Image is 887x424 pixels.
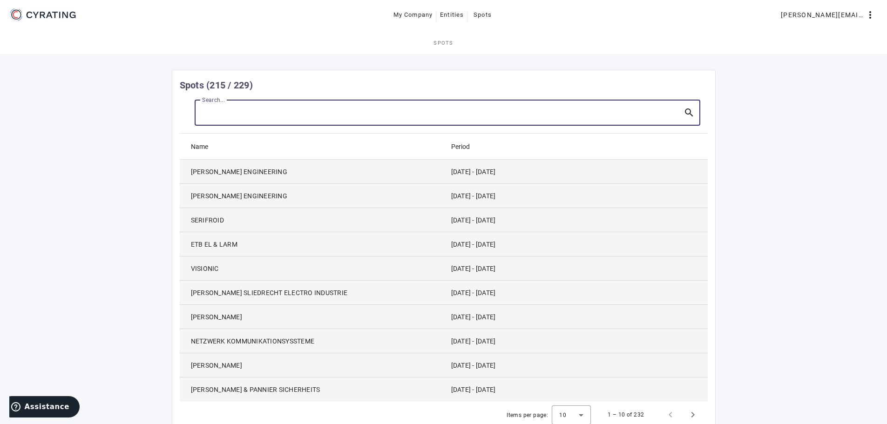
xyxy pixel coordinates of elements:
[507,411,548,420] div: Items per page:
[444,329,708,353] mat-cell: [DATE] - [DATE]
[444,208,708,232] mat-cell: [DATE] - [DATE]
[444,377,708,402] mat-cell: [DATE] - [DATE]
[390,7,437,23] button: My Company
[9,396,80,419] iframe: Ouvre un widget dans lequel vous pouvez trouver plus d’informations
[191,288,348,297] span: [PERSON_NAME] SLIEDRECHT ELECTRO INDUSTRIE
[444,160,708,184] mat-cell: [DATE] - [DATE]
[444,232,708,256] mat-cell: [DATE] - [DATE]
[191,264,219,273] span: VISIONIC
[440,7,464,22] span: Entities
[191,361,242,370] span: [PERSON_NAME]
[444,281,708,305] mat-cell: [DATE] - [DATE]
[608,410,644,419] div: 1 – 10 of 232
[191,167,287,176] span: [PERSON_NAME] ENGINEERING
[444,305,708,329] mat-cell: [DATE] - [DATE]
[451,141,478,152] div: Period
[451,141,470,152] div: Period
[444,353,708,377] mat-cell: [DATE] - [DATE]
[444,256,708,281] mat-cell: [DATE] - [DATE]
[433,40,454,46] span: Spots
[191,312,242,322] span: [PERSON_NAME]
[191,337,315,346] span: NETZWERK KOMMUNIKATIONSYSSTEME
[191,385,320,394] span: [PERSON_NAME] & PANNIER SICHERHEITS
[191,141,217,152] div: Name
[781,7,865,22] span: [PERSON_NAME][EMAIL_ADDRESS][PERSON_NAME][DOMAIN_NAME]
[202,96,225,103] mat-label: Search...
[191,215,224,225] span: SERIFROID
[865,9,876,20] mat-icon: more_vert
[467,7,497,23] button: Spots
[191,240,237,249] span: ETB EL & LARM
[191,141,208,152] div: Name
[191,191,287,201] span: [PERSON_NAME] ENGINEERING
[393,7,433,22] span: My Company
[436,7,467,23] button: Entities
[27,12,76,18] g: CYRATING
[180,78,253,93] mat-card-title: Spots (215 / 229)
[777,7,880,23] button: [PERSON_NAME][EMAIL_ADDRESS][PERSON_NAME][DOMAIN_NAME]
[444,184,708,208] mat-cell: [DATE] - [DATE]
[474,7,492,22] span: Spots
[678,107,700,118] mat-icon: search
